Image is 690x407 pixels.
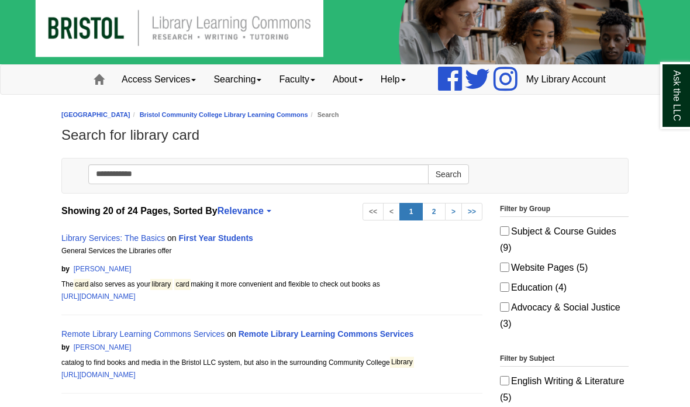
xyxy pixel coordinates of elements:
[133,268,141,276] span: |
[61,295,136,303] a: [URL][DOMAIN_NAME]
[422,206,446,223] a: 2
[61,268,70,276] span: by
[445,206,462,223] a: >
[372,68,415,97] a: Help
[390,360,414,371] mark: Library
[500,282,629,299] label: Education (4)
[500,226,629,259] label: Subject & Course Guides (9)
[61,374,136,382] a: [URL][DOMAIN_NAME]
[270,68,324,97] a: Faculty
[143,268,188,276] span: Search Score
[133,346,141,354] span: |
[74,282,90,293] mark: card
[61,130,629,146] h1: Search for library card
[61,360,482,372] div: catalog to find books and media in the Bristol LLC system, but also in the surrounding Community ...
[428,167,469,187] button: Search
[133,268,205,276] span: 12.62
[179,236,253,246] a: First Year Students
[143,346,188,354] span: Search Score
[205,68,270,97] a: Searching
[61,114,130,121] a: [GEOGRAPHIC_DATA]
[500,356,629,370] legend: Filter by Subject
[324,68,372,97] a: About
[61,346,70,354] span: by
[74,268,132,276] a: [PERSON_NAME]
[218,209,270,219] a: Relevance
[500,229,509,239] input: Subject & Course Guides (9)
[500,285,509,295] input: Education (4)
[133,346,205,354] span: 10.06
[74,346,132,354] a: [PERSON_NAME]
[150,282,172,293] mark: library
[227,332,236,342] span: on
[500,265,509,275] input: Website Pages (5)
[61,332,225,342] a: Remote Library Learning Commons Services
[61,112,629,123] nav: breadcrumb
[61,206,482,222] strong: Showing 20 of 24 Pages, Sorted By
[174,282,191,293] mark: card
[461,206,482,223] a: >>
[500,206,629,220] legend: Filter by Group
[363,206,384,223] a: <<
[61,236,165,246] a: Library Services: The Basics
[500,305,509,315] input: Advocacy & Social Justice (3)
[113,68,205,97] a: Access Services
[517,68,615,97] a: My Library Account
[500,302,629,335] label: Advocacy & Social Justice (3)
[363,206,482,223] ul: Search Pagination
[500,262,629,279] label: Website Pages (5)
[308,112,339,123] li: Search
[239,332,414,342] a: Remote Library Learning Commons Services
[61,248,482,266] div: General Services the Libraries offer
[140,114,308,121] a: Bristol Community College Library Learning Commons
[399,206,423,223] a: 1
[167,236,177,246] span: on
[500,379,509,388] input: English Writing & Literature (5)
[383,206,400,223] a: <
[61,281,482,294] div: The also serves as your making it more convenient and flexible to check out books as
